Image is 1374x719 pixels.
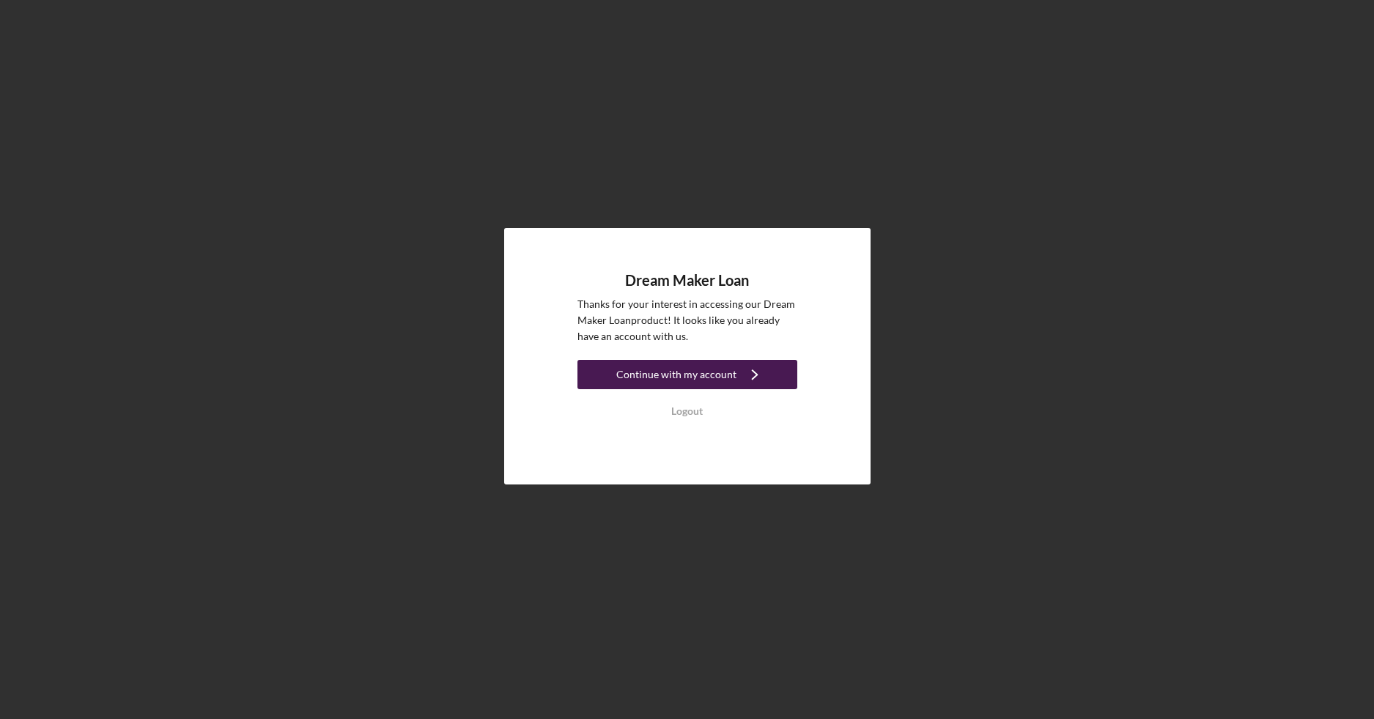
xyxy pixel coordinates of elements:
[577,360,797,393] a: Continue with my account
[616,360,736,389] div: Continue with my account
[577,296,797,345] p: Thanks for your interest in accessing our Dream Maker Loan product! It looks like you already hav...
[577,397,797,426] button: Logout
[671,397,703,426] div: Logout
[577,360,797,389] button: Continue with my account
[625,272,749,289] h4: Dream Maker Loan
